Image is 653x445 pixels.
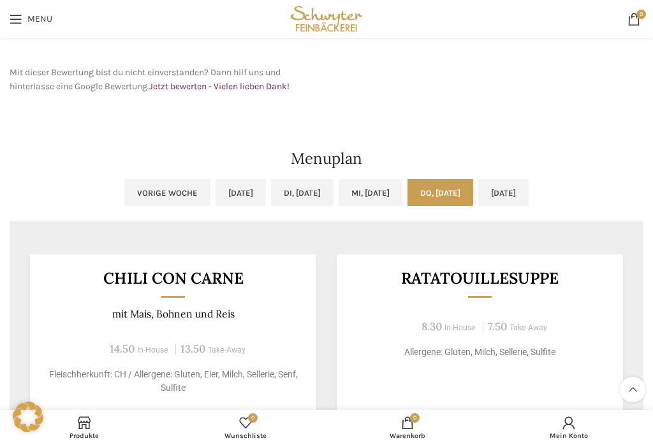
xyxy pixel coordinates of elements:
[137,346,168,354] span: In-House
[124,179,210,206] a: Vorige Woche
[10,432,159,440] span: Produkte
[172,432,321,440] span: Wunschliste
[353,270,608,286] h3: Ratatouillesuppe
[444,323,476,332] span: In-House
[165,413,327,442] div: Meine Wunschliste
[407,179,473,206] a: Do, [DATE]
[488,319,507,333] span: 7.50
[165,413,327,442] a: 0 Wunschliste
[326,413,488,442] div: My cart
[333,432,482,440] span: Warenkorb
[488,413,650,442] a: Mein Konto
[208,346,246,354] span: Take-Away
[149,81,290,92] a: Jetzt bewerten - Vielen lieben Dank!
[46,368,301,395] p: Fleischherkunft: CH / Allergene: Gluten, Eier, Milch, Sellerie, Senf, Sulfite
[248,413,258,423] span: 0
[422,319,442,333] span: 8.30
[495,432,644,440] span: Mein Konto
[3,6,59,32] a: Open mobile menu
[326,413,488,442] a: 0 Warenkorb
[353,346,608,359] p: Allergene: Gluten, Milch, Sellerie, Sulfite
[620,377,645,402] a: Scroll to top button
[478,179,529,206] a: [DATE]
[10,151,643,166] h2: Menuplan
[46,270,301,286] h3: CHILI CON CARNE
[621,6,647,32] a: 0
[271,179,334,206] a: Di, [DATE]
[410,413,420,423] span: 0
[46,308,301,320] p: mit Mais, Bohnen und Reis
[510,323,547,332] span: Take-Away
[636,10,646,19] span: 0
[10,66,320,94] p: Mit dieser Bewertung bist du nicht einverstanden? Dann hilf uns und hinterlasse eine Google Bewer...
[3,413,165,442] a: Produkte
[180,342,205,356] span: 13.50
[110,342,135,356] span: 14.50
[216,179,266,206] a: [DATE]
[288,13,366,24] a: Site logo
[27,15,52,24] span: Menu
[339,179,402,206] a: Mi, [DATE]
